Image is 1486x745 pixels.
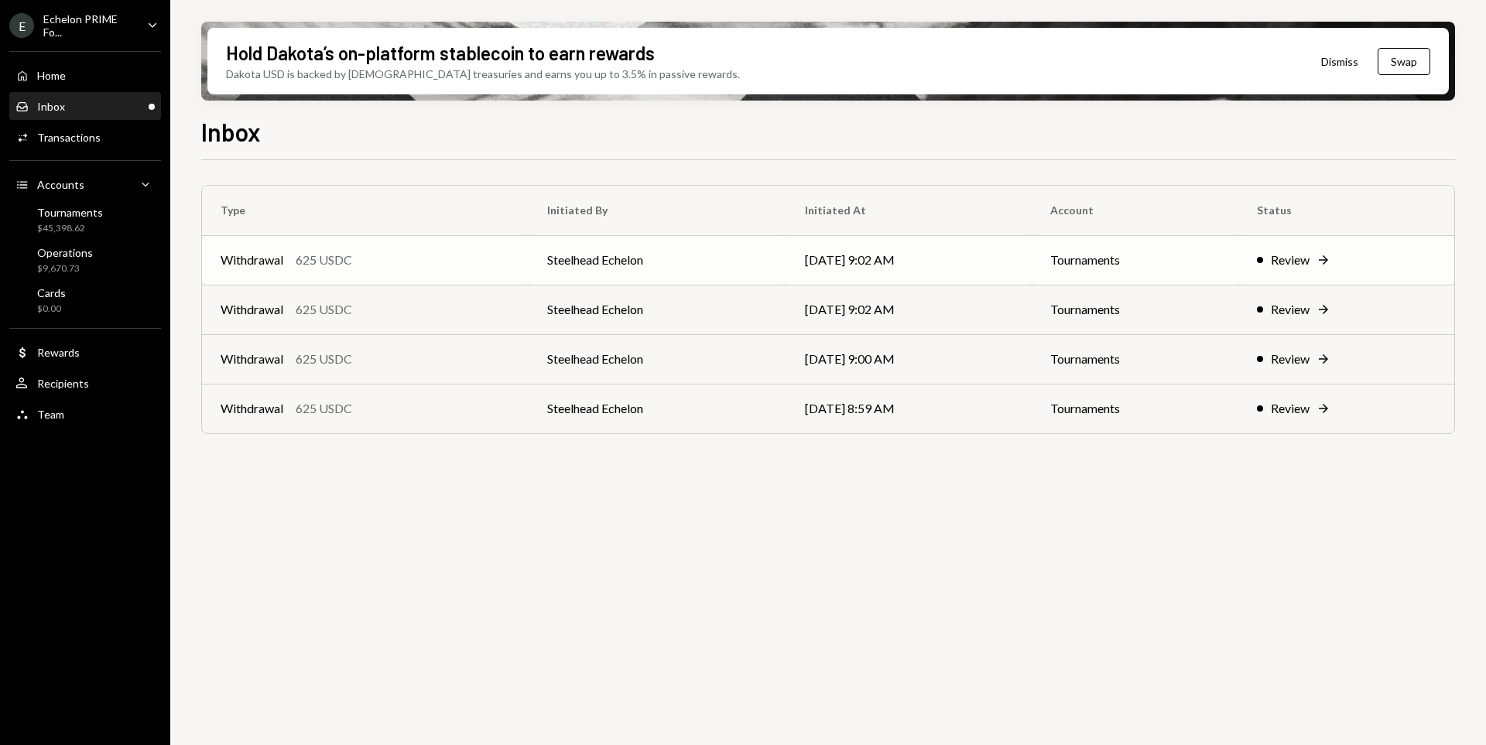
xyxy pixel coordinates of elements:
div: Withdrawal [221,300,283,319]
div: Hold Dakota’s on-platform stablecoin to earn rewards [226,40,655,66]
div: Dakota USD is backed by [DEMOGRAPHIC_DATA] treasuries and earns you up to 3.5% in passive rewards. [226,66,740,82]
div: Inbox [37,100,65,113]
div: $45,398.62 [37,222,103,235]
div: Recipients [37,377,89,390]
div: Withdrawal [221,350,283,368]
td: Tournaments [1032,334,1238,384]
div: 625 USDC [296,399,352,418]
div: Echelon PRIME Fo... [43,12,135,39]
td: Steelhead Echelon [529,235,786,285]
td: Steelhead Echelon [529,384,786,433]
td: Tournaments [1032,285,1238,334]
td: [DATE] 9:00 AM [786,334,1032,384]
div: 625 USDC [296,300,352,319]
a: Home [9,61,161,89]
div: Transactions [37,131,101,144]
a: Cards$0.00 [9,282,161,319]
div: Review [1271,350,1310,368]
td: Steelhead Echelon [529,334,786,384]
div: $0.00 [37,302,66,316]
button: Swap [1378,48,1430,75]
div: Rewards [37,346,80,359]
div: Operations [37,246,93,259]
div: Home [37,69,66,82]
a: Rewards [9,338,161,366]
a: Operations$9,670.73 [9,241,161,279]
td: Tournaments [1032,384,1238,433]
td: Steelhead Echelon [529,285,786,334]
a: Inbox [9,92,161,120]
div: Review [1271,251,1310,269]
div: Tournaments [37,206,103,219]
div: Withdrawal [221,399,283,418]
a: Transactions [9,123,161,151]
td: Tournaments [1032,235,1238,285]
div: Review [1271,399,1310,418]
td: [DATE] 9:02 AM [786,235,1032,285]
div: Team [37,408,64,421]
th: Account [1032,186,1238,235]
th: Initiated At [786,186,1032,235]
div: Cards [37,286,66,299]
div: Withdrawal [221,251,283,269]
div: Accounts [37,178,84,191]
th: Type [202,186,529,235]
a: Accounts [9,170,161,198]
h1: Inbox [201,116,261,147]
th: Initiated By [529,186,786,235]
div: 625 USDC [296,350,352,368]
a: Recipients [9,369,161,397]
div: 625 USDC [296,251,352,269]
button: Dismiss [1302,43,1378,80]
th: Status [1238,186,1454,235]
div: Review [1271,300,1310,319]
a: Tournaments$45,398.62 [9,201,161,238]
div: E [9,13,34,38]
td: [DATE] 8:59 AM [786,384,1032,433]
td: [DATE] 9:02 AM [786,285,1032,334]
div: $9,670.73 [37,262,93,275]
a: Team [9,400,161,428]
